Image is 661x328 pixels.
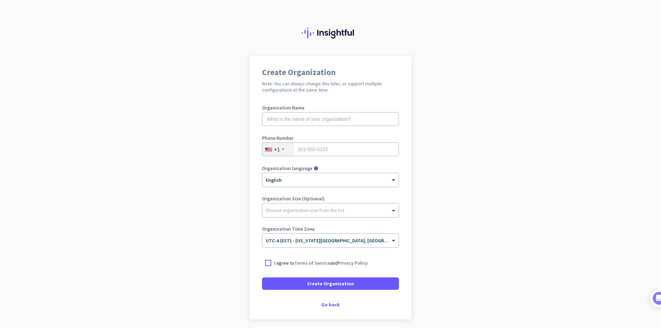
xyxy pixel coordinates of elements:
[262,277,399,290] button: Create Organization
[262,68,399,76] h1: Create Organization
[262,136,399,140] label: Phone Number
[262,105,399,110] label: Organization Name
[262,81,399,93] h2: Note: You can always change this later, or support multiple configurations at the same time
[314,166,318,171] i: help
[262,112,399,126] input: What is the name of your organization?
[262,302,399,307] div: Go back
[262,142,399,156] input: 201-555-0123
[262,166,312,171] label: Organization language
[274,260,368,266] p: I agree to and
[338,260,368,266] a: Privacy Policy
[274,146,280,153] div: +1
[294,260,330,266] a: Terms of Service
[262,196,399,201] label: Organization Size (Optional)
[302,28,359,39] img: Insightful
[307,280,354,287] span: Create Organization
[262,226,399,231] label: Organization Time Zone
